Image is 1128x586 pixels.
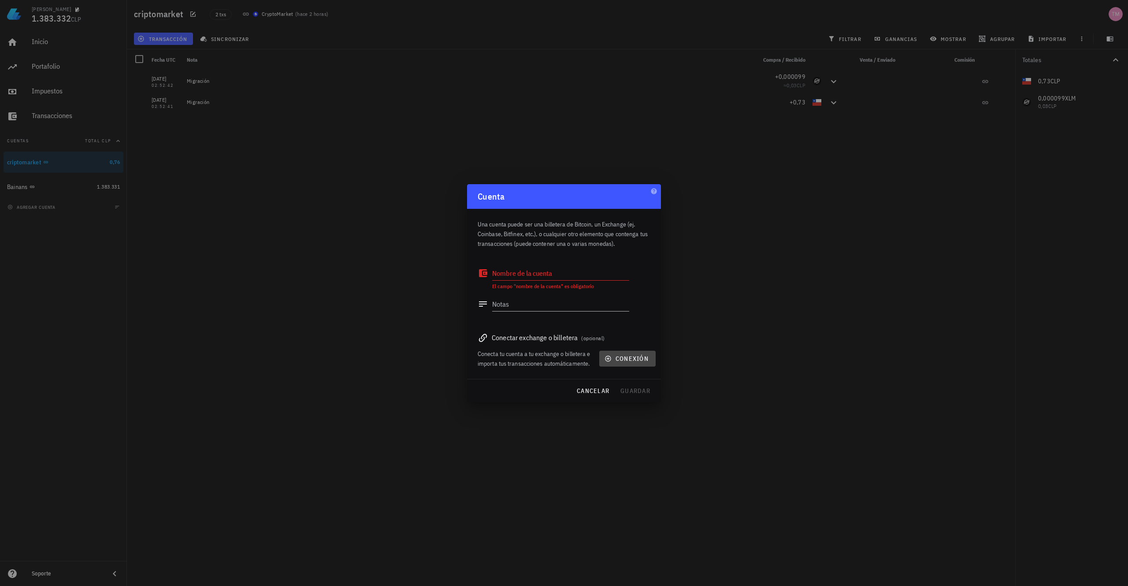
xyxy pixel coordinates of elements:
span: conexión [606,355,649,363]
div: Cuenta [467,184,661,209]
span: cancelar [576,387,609,395]
button: conexión [599,351,656,367]
div: Conectar exchange o billetera [478,331,650,344]
div: Conecta tu cuenta a tu exchange o billetera e importa tus transacciones automáticamente. [478,349,594,368]
div: Una cuenta puede ser una billetera de Bitcoin, un Exchange (ej. Coinbase, Bitfinex, etc.), o cual... [478,209,650,254]
span: (opcional) [581,335,605,341]
div: El campo "nombre de la cuenta" es obligatorio [492,284,629,289]
button: cancelar [573,383,613,399]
